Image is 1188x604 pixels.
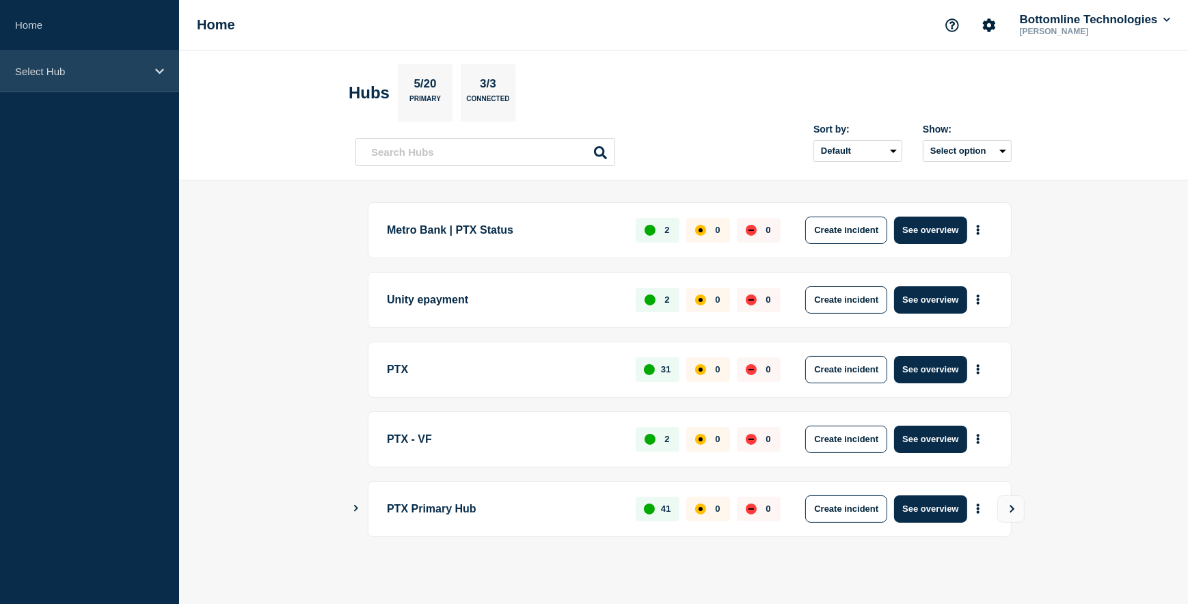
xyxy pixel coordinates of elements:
p: PTX - VF [387,426,620,453]
button: See overview [894,426,967,453]
button: More actions [969,496,987,521]
p: 2 [664,434,669,444]
p: PTX [387,356,620,383]
div: affected [695,364,706,375]
div: Sort by: [813,124,902,135]
div: down [746,364,757,375]
div: affected [695,294,706,305]
button: See overview [894,217,967,244]
h2: Hubs [349,83,390,102]
p: [PERSON_NAME] [1017,27,1159,36]
button: Account settings [975,11,1003,40]
button: More actions [969,357,987,382]
p: 0 [715,364,720,374]
button: Support [938,11,967,40]
button: More actions [969,217,987,243]
select: Sort by [813,140,902,162]
button: Create incident [805,495,887,523]
button: See overview [894,495,967,523]
div: affected [695,504,706,514]
p: 0 [766,364,770,374]
button: Create incident [805,356,887,383]
button: More actions [969,287,987,312]
p: Unity epayment [387,286,620,314]
div: down [746,294,757,305]
div: up [645,434,656,445]
p: 0 [766,434,770,444]
p: 31 [661,364,671,374]
button: More actions [969,426,987,452]
p: 0 [766,504,770,514]
button: View [997,495,1025,523]
button: Create incident [805,286,887,314]
div: up [644,364,655,375]
div: up [645,294,656,305]
p: 5/20 [409,77,442,95]
p: 0 [766,294,770,305]
input: Search Hubs [355,138,615,166]
div: up [645,225,656,236]
div: down [746,225,757,236]
button: Bottomline Technologies [1017,13,1173,27]
div: affected [695,434,706,445]
p: 3/3 [475,77,502,95]
div: affected [695,225,706,236]
p: Metro Bank | PTX Status [387,217,620,244]
p: Connected [466,95,509,109]
p: 0 [715,504,720,514]
div: down [746,504,757,514]
p: PTX Primary Hub [387,495,620,523]
p: 0 [766,225,770,235]
p: 2 [664,225,669,235]
p: 0 [715,434,720,444]
button: See overview [894,356,967,383]
button: See overview [894,286,967,314]
button: Select option [923,140,1012,162]
p: 0 [715,294,720,305]
button: Create incident [805,426,887,453]
p: 2 [664,294,669,305]
div: up [644,504,655,514]
div: Show: [923,124,1012,135]
p: 0 [715,225,720,235]
p: Select Hub [15,66,146,77]
p: Primary [409,95,441,109]
p: 41 [661,504,671,514]
button: Create incident [805,217,887,244]
div: down [746,434,757,445]
h1: Home [197,17,235,33]
button: Show Connected Hubs [353,504,360,514]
